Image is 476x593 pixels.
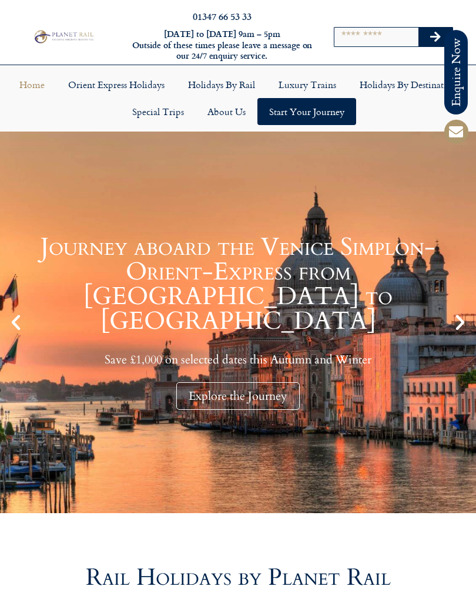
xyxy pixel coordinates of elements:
a: Holidays by Destination [348,71,469,98]
h1: Journey aboard the Venice Simplon-Orient-Express from [GEOGRAPHIC_DATA] to [GEOGRAPHIC_DATA] [29,235,447,333]
div: Previous slide [6,312,26,332]
a: Special Trips [120,98,196,125]
a: Luxury Trains [267,71,348,98]
button: Search [418,28,452,46]
a: Start your Journey [257,98,356,125]
h2: Rail Holidays by Planet Rail [29,566,447,589]
div: Explore the Journey [176,382,300,410]
h6: [DATE] to [DATE] 9am – 5pm Outside of these times please leave a message on our 24/7 enquiry serv... [130,29,314,62]
nav: Menu [6,71,470,125]
img: Planet Rail Train Holidays Logo [32,29,95,45]
a: Orient Express Holidays [56,71,176,98]
a: 01347 66 53 33 [193,9,252,23]
div: Next slide [450,312,470,332]
p: Save £1,000 on selected dates this Autumn and Winter [29,352,447,367]
a: Holidays by Rail [176,71,267,98]
a: Home [8,71,56,98]
a: About Us [196,98,257,125]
